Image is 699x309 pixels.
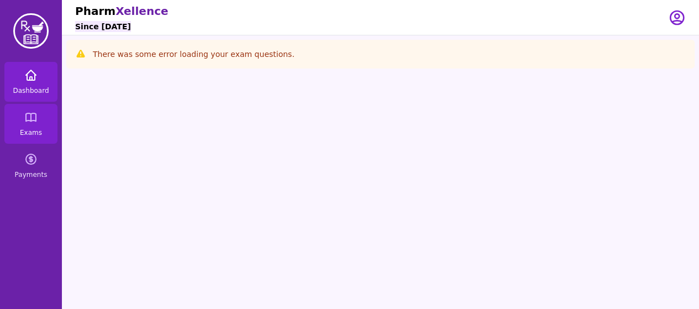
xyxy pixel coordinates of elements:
span: Xellence [115,4,168,18]
a: Payments [4,146,57,186]
p: There was some error loading your exam questions. [93,49,295,60]
span: Pharm [75,4,115,18]
h6: Since [DATE] [75,21,131,32]
span: Dashboard [13,86,49,95]
span: Exams [20,128,42,137]
span: Payments [15,170,48,179]
a: Dashboard [4,62,57,102]
a: Exams [4,104,57,144]
img: PharmXellence Logo [13,13,49,49]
